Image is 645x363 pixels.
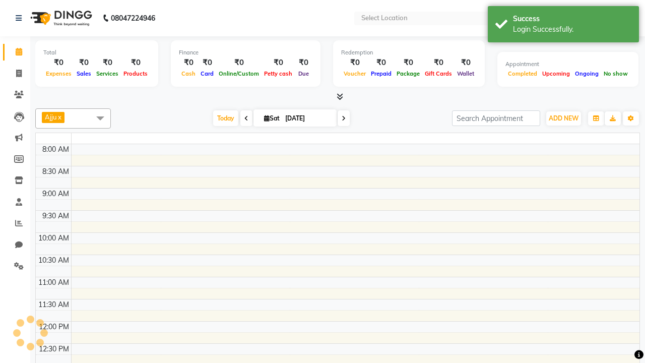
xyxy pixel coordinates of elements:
[601,70,630,77] span: No show
[262,114,282,122] span: Sat
[94,57,121,69] div: ₹0
[341,57,368,69] div: ₹0
[295,57,312,69] div: ₹0
[121,57,150,69] div: ₹0
[43,57,74,69] div: ₹0
[394,57,422,69] div: ₹0
[216,57,262,69] div: ₹0
[40,189,71,199] div: 9:00 AM
[36,255,71,266] div: 10:30 AM
[455,70,477,77] span: Wallet
[452,110,540,126] input: Search Appointment
[422,70,455,77] span: Gift Cards
[121,70,150,77] span: Products
[262,70,295,77] span: Petty cash
[43,48,150,57] div: Total
[282,111,333,126] input: 2025-10-04
[179,57,198,69] div: ₹0
[94,70,121,77] span: Services
[361,13,408,23] div: Select Location
[198,57,216,69] div: ₹0
[549,114,578,122] span: ADD NEW
[74,70,94,77] span: Sales
[40,211,71,221] div: 9:30 AM
[74,57,94,69] div: ₹0
[505,60,630,69] div: Appointment
[368,57,394,69] div: ₹0
[26,4,95,32] img: logo
[36,233,71,244] div: 10:00 AM
[45,113,57,121] span: Ajju
[40,166,71,177] div: 8:30 AM
[37,344,71,354] div: 12:30 PM
[37,322,71,332] div: 12:00 PM
[546,111,581,126] button: ADD NEW
[394,70,422,77] span: Package
[572,70,601,77] span: Ongoing
[198,70,216,77] span: Card
[216,70,262,77] span: Online/Custom
[36,277,71,288] div: 11:00 AM
[505,70,540,77] span: Completed
[540,70,572,77] span: Upcoming
[422,57,455,69] div: ₹0
[368,70,394,77] span: Prepaid
[40,144,71,155] div: 8:00 AM
[36,299,71,310] div: 11:30 AM
[341,70,368,77] span: Voucher
[513,14,631,24] div: Success
[296,70,311,77] span: Due
[57,113,61,121] a: x
[111,4,155,32] b: 08047224946
[513,24,631,35] div: Login Successfully.
[43,70,74,77] span: Expenses
[213,110,238,126] span: Today
[179,48,312,57] div: Finance
[341,48,477,57] div: Redemption
[262,57,295,69] div: ₹0
[179,70,198,77] span: Cash
[455,57,477,69] div: ₹0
